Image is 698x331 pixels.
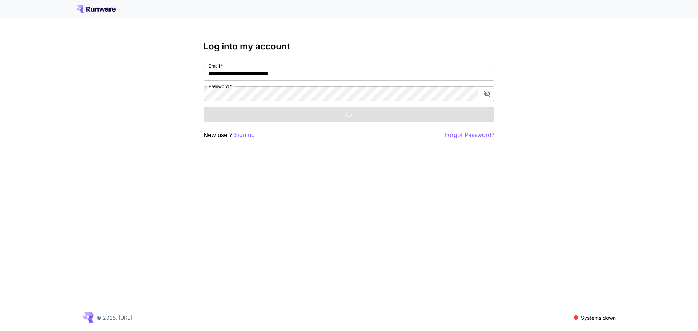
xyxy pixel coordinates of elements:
button: Sign up [234,130,255,140]
label: Email [209,63,223,69]
p: Systems down [581,314,616,322]
p: New user? [204,130,255,140]
button: toggle password visibility [481,87,494,100]
h3: Log into my account [204,41,494,52]
p: © 2025, [URL] [97,314,132,322]
label: Password [209,83,232,89]
button: Forgot Password? [445,130,494,140]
